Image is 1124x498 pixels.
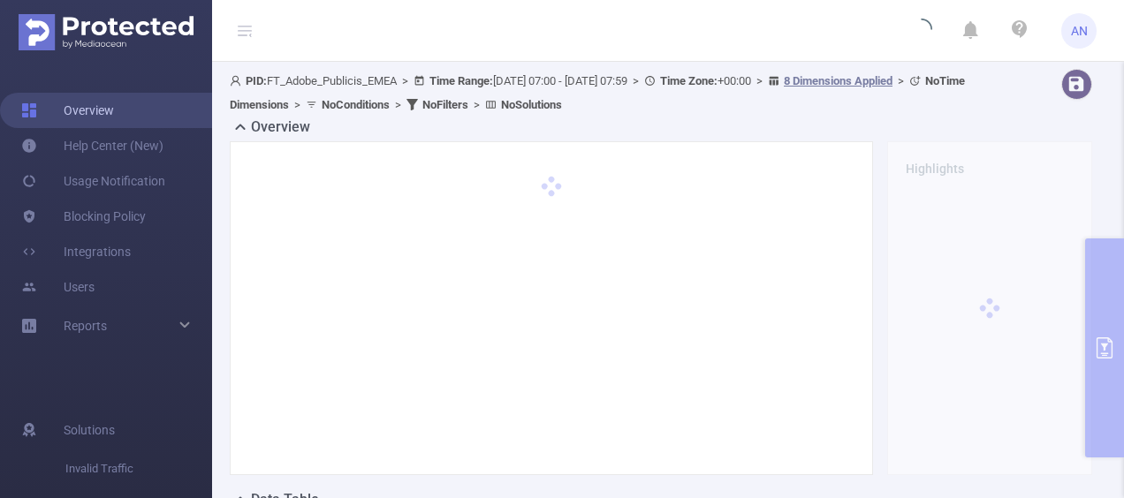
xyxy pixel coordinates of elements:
[429,74,493,87] b: Time Range:
[64,308,107,343] a: Reports
[21,128,163,163] a: Help Center (New)
[251,117,310,138] h2: Overview
[322,98,390,111] b: No Conditions
[390,98,406,111] span: >
[246,74,267,87] b: PID:
[65,451,212,487] span: Invalid Traffic
[660,74,718,87] b: Time Zone:
[784,74,892,87] u: 8 Dimensions Applied
[230,74,965,111] span: FT_Adobe_Publicis_EMEA [DATE] 07:00 - [DATE] 07:59 +00:00
[230,75,246,87] i: icon: user
[501,98,562,111] b: No Solutions
[892,74,909,87] span: >
[751,74,768,87] span: >
[911,19,932,43] i: icon: loading
[397,74,414,87] span: >
[19,14,194,50] img: Protected Media
[21,93,114,128] a: Overview
[422,98,468,111] b: No Filters
[64,319,107,333] span: Reports
[1071,13,1088,49] span: AN
[289,98,306,111] span: >
[21,234,131,269] a: Integrations
[21,269,95,305] a: Users
[468,98,485,111] span: >
[21,163,165,199] a: Usage Notification
[627,74,644,87] span: >
[64,412,115,448] span: Solutions
[21,199,146,234] a: Blocking Policy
